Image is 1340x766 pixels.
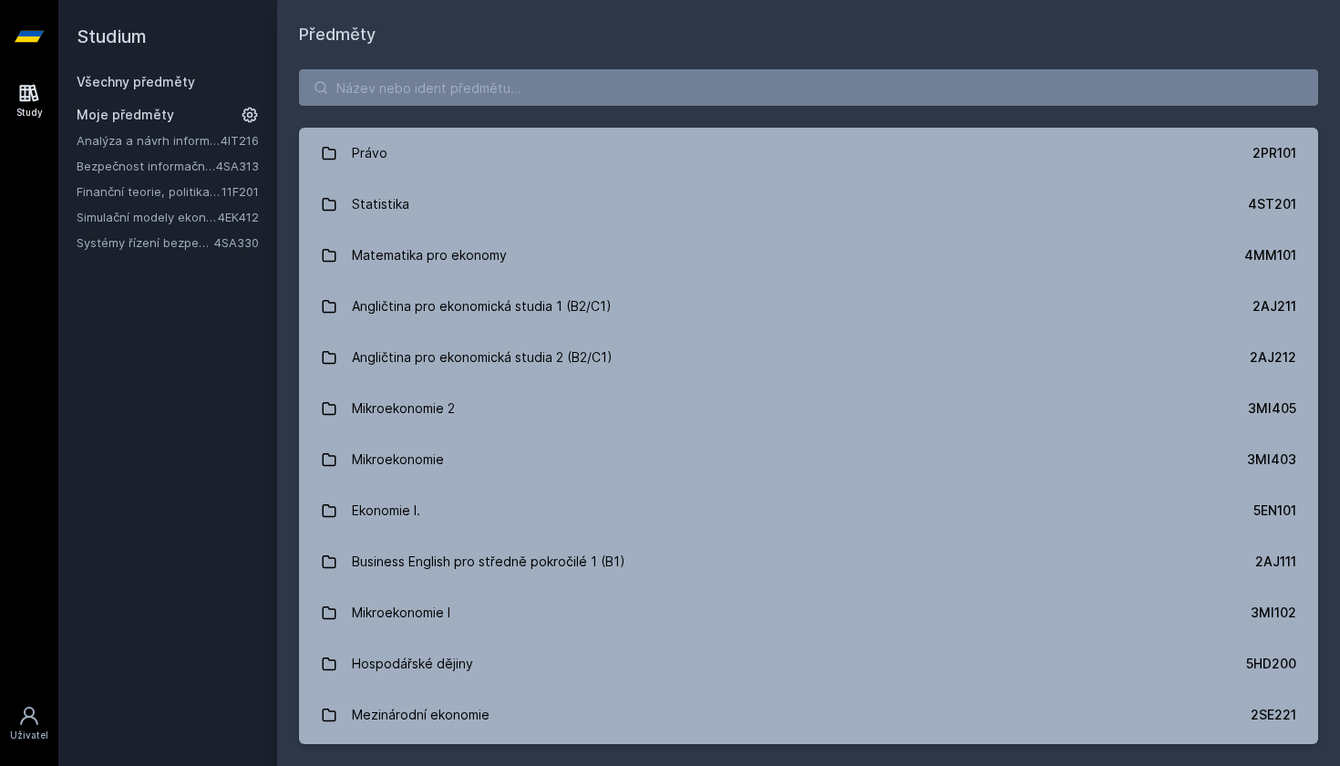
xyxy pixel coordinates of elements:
div: Matematika pro ekonomy [352,237,507,274]
div: Hospodářské dějiny [352,646,473,682]
div: Právo [352,135,387,171]
a: Mikroekonomie 2 3MI405 [299,383,1318,434]
div: Study [16,106,43,119]
a: Všechny předměty [77,74,195,89]
div: Statistika [352,186,409,223]
a: 4SA313 [216,159,259,173]
a: 4IT216 [221,133,259,148]
a: Simulační modely ekonomických procesů [77,208,218,226]
a: Study [4,73,55,129]
a: Matematika pro ekonomy 4MM101 [299,230,1318,281]
a: Finanční teorie, politika a instituce [77,182,222,201]
a: Angličtina pro ekonomická studia 1 (B2/C1) 2AJ211 [299,281,1318,332]
div: 3MI405 [1248,399,1296,418]
div: Mezinárodní ekonomie [352,697,490,733]
div: Mikroekonomie I [352,595,450,631]
div: Ekonomie I. [352,492,420,529]
a: Bezpečnost informačních systémů [77,157,216,175]
div: 4MM101 [1244,246,1296,264]
span: Moje předměty [77,106,174,124]
a: Mikroekonomie I 3MI102 [299,587,1318,638]
div: 5HD200 [1246,655,1296,673]
div: 3MI403 [1247,450,1296,469]
a: Analýza a návrh informačních systémů [77,131,221,150]
a: Uživatel [4,696,55,751]
h1: Předměty [299,22,1318,47]
div: Mikroekonomie 2 [352,390,455,427]
div: Business English pro středně pokročilé 1 (B1) [352,543,625,580]
a: 4EK412 [218,210,259,224]
a: Hospodářské dějiny 5HD200 [299,638,1318,689]
div: Angličtina pro ekonomická studia 1 (B2/C1) [352,288,612,325]
a: Statistika 4ST201 [299,179,1318,230]
a: Právo 2PR101 [299,128,1318,179]
div: 2SE221 [1251,706,1296,724]
div: Angličtina pro ekonomická studia 2 (B2/C1) [352,339,613,376]
div: 3MI102 [1251,604,1296,622]
div: 2AJ211 [1252,297,1296,316]
input: Název nebo ident předmětu… [299,69,1318,106]
a: Mikroekonomie 3MI403 [299,434,1318,485]
a: Angličtina pro ekonomická studia 2 (B2/C1) 2AJ212 [299,332,1318,383]
div: Mikroekonomie [352,441,444,478]
div: 5EN101 [1253,502,1296,520]
div: 2AJ212 [1250,348,1296,367]
a: Ekonomie I. 5EN101 [299,485,1318,536]
a: Mezinárodní ekonomie 2SE221 [299,689,1318,740]
a: Systémy řízení bezpečnostních událostí [77,233,214,252]
div: 4ST201 [1248,195,1296,213]
div: Uživatel [10,729,48,742]
div: 2AJ111 [1255,553,1296,571]
a: Business English pro středně pokročilé 1 (B1) 2AJ111 [299,536,1318,587]
a: 11F201 [222,184,259,199]
a: 4SA330 [214,235,259,250]
div: 2PR101 [1252,144,1296,162]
